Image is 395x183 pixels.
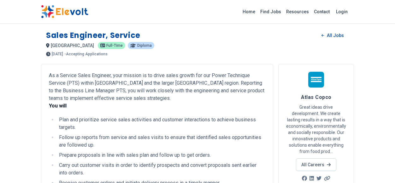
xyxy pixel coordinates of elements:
a: Login [332,5,351,18]
a: All Careers [296,158,336,171]
a: All Jobs [316,31,349,40]
h1: Sales Engineer, Service [46,30,140,40]
img: Elevolt [41,5,88,18]
span: Full-time [106,44,123,47]
img: Atlas Copco [308,72,324,88]
li: Prepare proposals in line with sales plan and follow up to get orders. [57,151,265,159]
a: Home [240,7,258,17]
a: Resources [284,7,311,17]
li: Carry out customer visits in order to identify prospects and convert proposals sent earlier into ... [57,162,265,177]
p: As a Service Sales Engineer, your mission is to drive sales growth for our Power Technique Servic... [49,72,265,110]
span: Atlas Copco [301,94,332,100]
a: Find Jobs [258,7,284,17]
a: Contact [311,7,332,17]
p: Great ideas drive development. We create lasting results in a way that is economically, environme... [286,104,346,155]
span: [GEOGRAPHIC_DATA] [51,43,94,48]
li: Follow up reports from service and sales visits to ensure that identified sales opportunities are... [57,134,265,149]
strong: You will [49,103,67,109]
li: Plan and prioritize service sales activities and customer interactions to achieve business targets. [57,116,265,131]
p: - Accepting Applications [64,52,108,56]
span: [DATE] [52,52,63,56]
span: Diploma [137,44,152,47]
